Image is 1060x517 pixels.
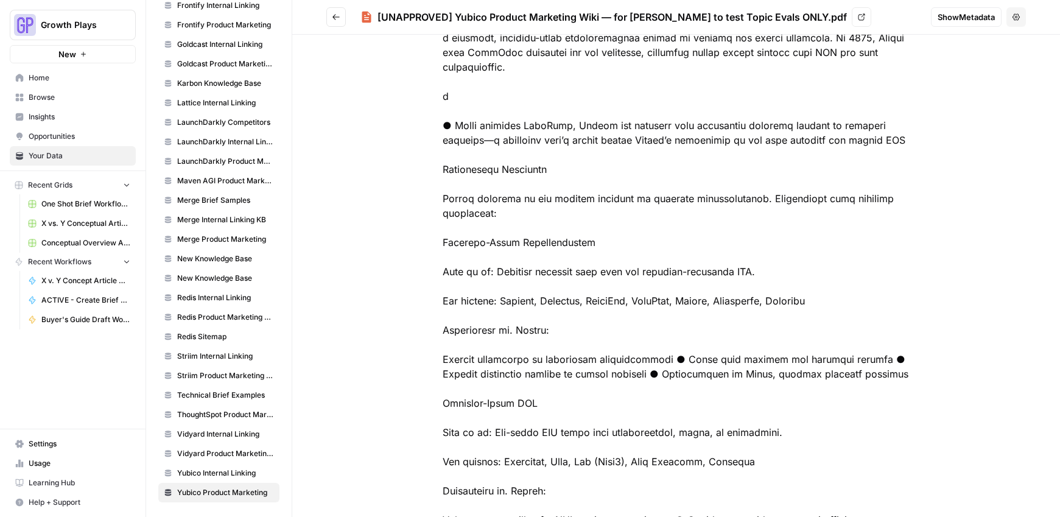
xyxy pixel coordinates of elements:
[158,366,279,385] a: Striim Product Marketing Wiki
[177,253,274,264] span: New Knowledge Base
[158,483,279,502] a: Yubico Product Marketing
[41,19,114,31] span: Growth Plays
[158,424,279,444] a: Vidyard Internal Linking
[29,72,130,83] span: Home
[177,370,274,381] span: Striim Product Marketing Wiki
[10,88,136,107] a: Browse
[158,444,279,463] a: Vidyard Product Marketing Wiki
[158,249,279,269] a: New Knowledge Base
[177,39,274,50] span: Goldcast Internal Linking
[158,463,279,483] a: Yubico Internal Linking
[177,214,274,225] span: Merge Internal Linking KB
[177,234,274,245] span: Merge Product Marketing
[177,331,274,342] span: Redis Sitemap
[41,275,130,286] span: X v. Y Concept Article Generator
[177,156,274,167] span: LaunchDarkly Product Marketing Wiki
[177,448,274,459] span: Vidyard Product Marketing Wiki
[29,111,130,122] span: Insights
[23,194,136,214] a: One Shot Brief Workflow Grid
[41,237,130,248] span: Conceptual Overview Article Grid
[14,14,36,36] img: Growth Plays Logo
[177,19,274,30] span: Frontify Product Marketing
[29,497,130,508] span: Help + Support
[158,288,279,308] a: Redis Internal Linking
[377,10,847,24] div: [UNAPPROVED] Yubico Product Marketing Wiki — for [PERSON_NAME] to test Topic Evals ONLY.pdf
[177,292,274,303] span: Redis Internal Linking
[158,210,279,230] a: Merge Internal Linking KB
[158,93,279,113] a: Lattice Internal Linking
[931,7,1002,27] button: ShowMetadata
[23,310,136,329] a: Buyer's Guide Draft Workflow
[29,131,130,142] span: Opportunities
[177,58,274,69] span: Goldcast Product Marketing Wiki
[10,434,136,454] a: Settings
[29,477,130,488] span: Learning Hub
[177,468,274,479] span: Yubico Internal Linking
[41,218,130,229] span: X vs. Y Conceptual Articles
[10,493,136,512] button: Help + Support
[177,487,274,498] span: Yubico Product Marketing
[23,271,136,290] a: X v. Y Concept Article Generator
[28,180,72,191] span: Recent Grids
[158,74,279,93] a: Karbon Knowledge Base
[177,78,274,89] span: Karbon Knowledge Base
[10,127,136,146] a: Opportunities
[177,390,274,401] span: Technical Brief Examples
[158,152,279,171] a: LaunchDarkly Product Marketing Wiki
[177,195,274,206] span: Merge Brief Samples
[177,97,274,108] span: Lattice Internal Linking
[938,11,995,23] span: Show Metadata
[158,54,279,74] a: Goldcast Product Marketing Wiki
[158,327,279,346] a: Redis Sitemap
[177,351,274,362] span: Striim Internal Linking
[23,214,136,233] a: X vs. Y Conceptual Articles
[29,438,130,449] span: Settings
[158,171,279,191] a: Maven AGI Product Marketing Knowledge Base
[158,346,279,366] a: Striim Internal Linking
[10,253,136,271] button: Recent Workflows
[28,256,91,267] span: Recent Workflows
[158,269,279,288] a: New Knowledge Base
[29,458,130,469] span: Usage
[177,409,274,420] span: ThoughtSpot Product Marketing
[10,10,136,40] button: Workspace: Growth Plays
[177,273,274,284] span: New Knowledge Base
[23,233,136,253] a: Conceptual Overview Article Grid
[158,191,279,210] a: Merge Brief Samples
[158,385,279,405] a: Technical Brief Examples
[41,314,130,325] span: Buyer's Guide Draft Workflow
[10,473,136,493] a: Learning Hub
[10,45,136,63] button: New
[177,312,274,323] span: Redis Product Marketing Wiki
[158,35,279,54] a: Goldcast Internal Linking
[29,150,130,161] span: Your Data
[10,454,136,473] a: Usage
[158,15,279,35] a: Frontify Product Marketing
[29,92,130,103] span: Browse
[158,113,279,132] a: LaunchDarkly Competitors
[10,176,136,194] button: Recent Grids
[158,405,279,424] a: ThoughtSpot Product Marketing
[23,290,136,310] a: ACTIVE - Create Brief Workflow
[177,117,274,128] span: LaunchDarkly Competitors
[10,146,136,166] a: Your Data
[41,199,130,209] span: One Shot Brief Workflow Grid
[177,136,274,147] span: LaunchDarkly Internal Linking
[158,132,279,152] a: LaunchDarkly Internal Linking
[158,308,279,327] a: Redis Product Marketing Wiki
[10,107,136,127] a: Insights
[177,429,274,440] span: Vidyard Internal Linking
[58,48,76,60] span: New
[10,68,136,88] a: Home
[158,230,279,249] a: Merge Product Marketing
[177,175,274,186] span: Maven AGI Product Marketing Knowledge Base
[41,295,130,306] span: ACTIVE - Create Brief Workflow
[326,7,346,27] button: Go back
